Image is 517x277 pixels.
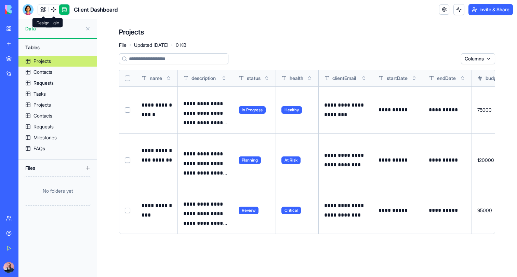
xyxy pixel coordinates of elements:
div: Requests [34,80,54,86]
button: Select row [125,107,130,113]
h4: Projects [119,27,144,37]
button: Toggle sort [411,75,417,82]
a: No folders yet [18,176,97,206]
a: Contacts [18,67,97,78]
div: Contacts [34,112,52,119]
div: Files [22,163,77,174]
button: Select row [125,157,130,163]
button: Toggle sort [360,75,367,82]
div: Projects [34,101,51,108]
button: Toggle sort [263,75,270,82]
a: Requests [18,78,97,88]
a: Projects [18,56,97,67]
img: logo [5,5,47,14]
span: File [119,42,127,49]
span: In Progress [239,106,266,114]
button: Toggle sort [306,75,313,82]
div: Contacts [34,69,52,75]
span: health [290,75,303,82]
a: FAQs [18,143,97,154]
button: Select all [125,75,130,81]
span: · [129,40,131,51]
span: Client Dashboard [74,5,118,14]
a: Milestones [18,132,97,143]
span: description [191,75,216,82]
span: name [150,75,162,82]
span: 120000 [477,157,494,163]
a: Tasks [18,88,97,99]
span: Data [25,25,82,32]
button: Toggle sort [459,75,466,82]
span: status [247,75,261,82]
span: Review [239,207,258,214]
span: startDate [387,75,408,82]
a: Requests [18,121,97,132]
button: Toggle sort [165,75,172,82]
button: Toggle sort [221,75,227,82]
span: clientEmail [332,75,356,82]
div: Tables [22,42,93,53]
a: Projects [18,99,97,110]
span: · [171,40,173,51]
span: Updated [DATE] [134,42,168,49]
div: Logic [44,18,63,28]
span: endDate [437,75,456,82]
a: Contacts [18,110,97,121]
span: At Risk [281,156,301,164]
button: Invite & Share [468,4,513,15]
div: Milestones [34,134,57,141]
div: FAQs [34,145,45,152]
span: Planning [239,156,261,164]
div: Design [32,18,54,28]
button: Select row [125,208,130,213]
span: Healthy [281,106,302,114]
div: Projects [34,58,51,65]
span: 75000 [477,107,492,113]
img: ACg8ocLEBc5VYLP34Spk8GHHEFKrsdIJI2tWp9C8dMv1akweRax6JZ4j=s96-c [3,262,14,273]
div: Requests [34,123,54,130]
div: No folders yet [24,176,91,206]
span: budget [486,75,501,82]
span: Critical [281,207,301,214]
div: Tasks [34,91,46,97]
span: 0 KB [176,42,186,49]
button: Columns [461,53,495,64]
span: 95000 [477,207,492,213]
